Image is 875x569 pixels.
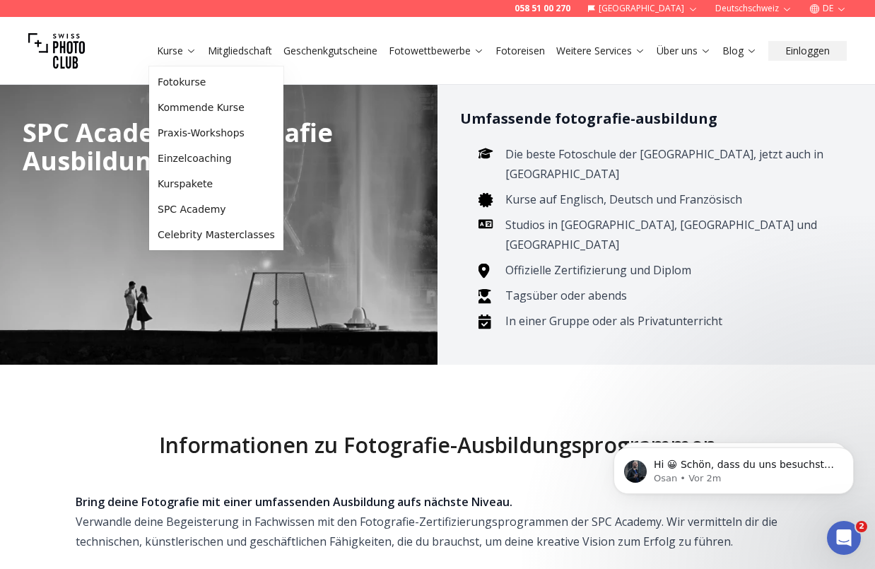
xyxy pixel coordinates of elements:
[151,41,202,61] button: Kurse
[278,41,383,61] button: Geschenkgutscheine
[76,492,799,551] div: Verwandle deine Begeisterung in Fachwissen mit den Fotografie-Zertifizierungsprogrammen der SPC A...
[515,3,570,14] a: 058 51 00 270
[827,521,861,555] iframe: Intercom live chat
[501,286,830,305] li: Tagsüber oder abends
[495,44,545,58] a: Fotoreisen
[152,69,281,95] a: Fotokurse
[152,171,281,196] a: Kurspakete
[152,146,281,171] a: Einzelcoaching
[202,41,278,61] button: Mitgliedschaft
[152,222,281,247] a: Celebrity Masterclasses
[157,44,196,58] a: Kurse
[11,433,864,458] h2: Informationen zu Fotografie-Ausbildungsprogrammen
[152,120,281,146] a: Praxis-Workshops
[657,44,711,58] a: Über uns
[551,41,651,61] button: Weitere Services
[501,311,830,331] li: In einer Gruppe oder als Privatunterricht
[501,260,830,280] li: Offizielle Zertifizierung und Diplom
[722,44,757,58] a: Blog
[501,215,830,254] li: Studios in [GEOGRAPHIC_DATA], [GEOGRAPHIC_DATA] und [GEOGRAPHIC_DATA]
[152,95,281,120] a: Kommende Kurse
[23,119,415,175] div: SPC Academy Fotografie Ausbildung
[490,41,551,61] button: Fotoreisen
[556,44,645,58] a: Weitere Services
[283,44,377,58] a: Geschenkgutscheine
[768,41,847,61] button: Einloggen
[856,521,867,532] span: 2
[592,418,875,517] iframe: Intercom notifications Nachricht
[28,23,85,79] img: Swiss photo club
[208,44,272,58] a: Mitgliedschaft
[501,189,830,209] li: Kurse auf Englisch, Deutsch und Französisch
[460,107,852,130] h3: Umfassende fotografie-ausbildung
[152,196,281,222] a: SPC Academy
[389,44,484,58] a: Fotowettbewerbe
[501,144,830,184] li: Die beste Fotoschule der [GEOGRAPHIC_DATA], jetzt auch in [GEOGRAPHIC_DATA]
[383,41,490,61] button: Fotowettbewerbe
[76,494,512,510] strong: Bring deine Fotografie mit einer umfassenden Ausbildung aufs nächste Niveau.
[717,41,763,61] button: Blog
[651,41,717,61] button: Über uns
